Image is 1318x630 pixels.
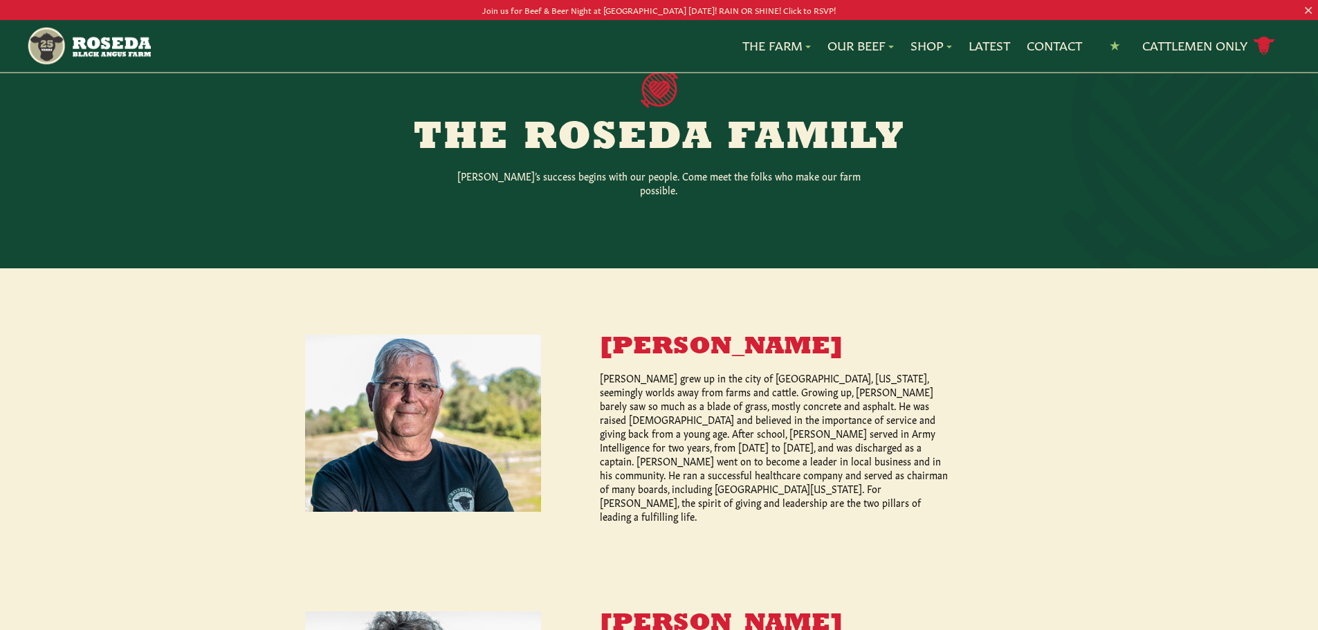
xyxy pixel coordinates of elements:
[827,37,894,55] a: Our Beef
[742,37,811,55] a: The Farm
[1027,37,1082,55] a: Contact
[438,169,881,196] p: [PERSON_NAME]’s success begins with our people. Come meet the folks who make our farm possible.
[1142,34,1275,58] a: Cattlemen Only
[305,335,541,512] img: Ed Burchell Sr.
[600,335,954,360] h3: [PERSON_NAME]
[600,371,954,523] p: [PERSON_NAME] grew up in the city of [GEOGRAPHIC_DATA], [US_STATE], seemingly worlds away from fa...
[26,26,150,66] img: https://roseda.com/wp-content/uploads/2021/05/roseda-25-header.png
[66,3,1252,17] p: Join us for Beef & Beer Night at [GEOGRAPHIC_DATA] [DATE]! RAIN OR SHINE! Click to RSVP!
[26,20,1292,72] nav: Main Navigation
[394,119,925,158] h2: The Roseda Family
[969,37,1010,55] a: Latest
[910,37,952,55] a: Shop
